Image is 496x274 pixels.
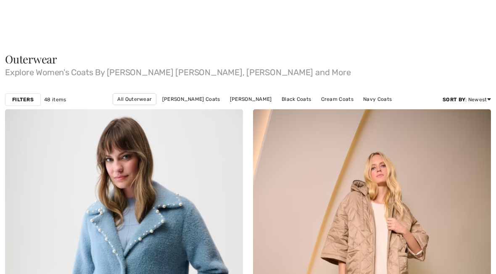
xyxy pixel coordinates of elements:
[359,94,396,105] a: Navy Coats
[443,97,465,103] strong: Sort By
[5,52,57,66] span: Outerwear
[226,94,276,105] a: [PERSON_NAME]
[441,249,488,270] iframe: Opens a widget where you can find more information
[215,105,256,116] a: Puffer Coats
[158,94,224,105] a: [PERSON_NAME] Coats
[113,93,156,105] a: All Outerwear
[12,96,34,103] strong: Filters
[277,94,315,105] a: Black Coats
[44,96,66,103] span: 48 items
[5,65,491,76] span: Explore Women's Coats By [PERSON_NAME] [PERSON_NAME], [PERSON_NAME] and More
[443,96,491,103] div: : Newest
[257,105,294,116] a: Long Coats
[317,94,358,105] a: Cream Coats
